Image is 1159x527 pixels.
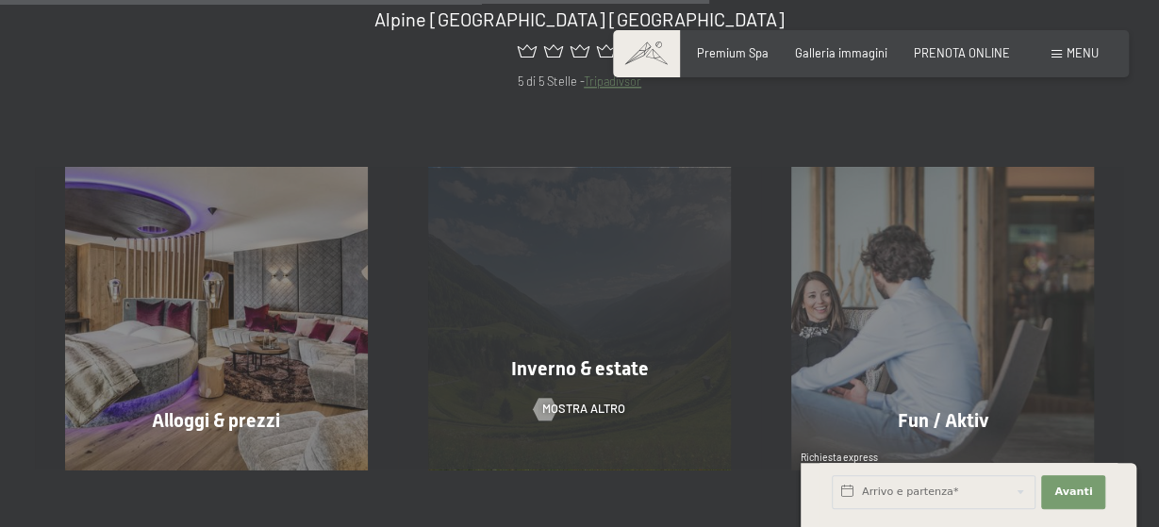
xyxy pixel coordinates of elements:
[541,401,624,418] span: mostra altro
[35,167,398,469] a: Richiesta rapida Alloggi & prezzi
[795,45,887,60] a: Galleria immagini
[1054,485,1092,500] span: Avanti
[1041,475,1105,509] button: Avanti
[897,409,988,432] span: Fun / Aktiv
[914,45,1010,60] a: PRENOTA ONLINE
[1067,45,1099,60] span: Menu
[510,357,648,380] span: Inverno & estate
[801,452,878,463] span: Richiesta express
[761,167,1124,469] a: Richiesta rapida Fun / Aktiv
[584,74,641,89] a: Tripadivsor
[374,8,785,30] span: Alpine [GEOGRAPHIC_DATA] [GEOGRAPHIC_DATA]
[65,72,1095,91] p: 5 di 5 Stelle -
[152,409,280,432] span: Alloggi & prezzi
[398,167,761,469] a: Richiesta rapida Inverno & estate mostra altro
[697,45,769,60] a: Premium Spa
